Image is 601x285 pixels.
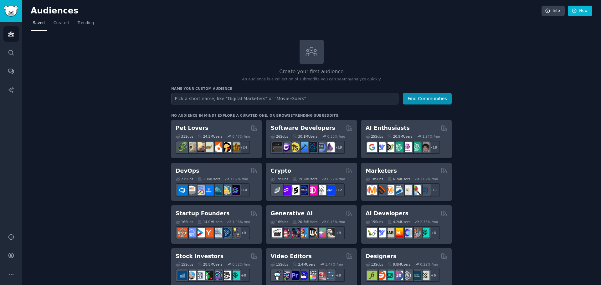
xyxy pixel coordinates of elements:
img: deepdream [290,228,300,237]
img: PetAdvice [221,142,231,152]
div: 4.2M Users [388,220,410,224]
img: dogbreed [230,142,240,152]
span: Saved [33,20,45,26]
div: 15 Sub s [270,262,288,267]
div: 6.7M Users [388,177,410,181]
h2: Startup Founders [176,210,229,217]
div: 18 Sub s [366,177,383,181]
div: 26 Sub s [270,134,288,139]
div: + 9 [332,226,345,239]
img: ValueInvesting [186,271,196,280]
img: azuredevops [177,185,187,195]
img: cockatiel [213,142,222,152]
h2: Marketers [366,167,397,175]
div: 28.8M Users [198,262,222,267]
img: gopro [272,271,282,280]
div: + 9 [237,226,250,239]
div: 21 Sub s [176,177,193,181]
img: defiblockchain [307,185,317,195]
div: + 24 [237,141,250,154]
div: + 8 [332,269,345,282]
img: 0xPolygon [281,185,291,195]
img: DreamBooth [325,228,335,237]
img: dalle2 [281,228,291,237]
img: Forex [195,271,205,280]
div: + 12 [332,183,345,196]
img: userexperience [402,271,412,280]
div: + 11 [427,183,440,196]
img: turtle [204,142,213,152]
img: learnjavascript [290,142,300,152]
div: + 6 [427,269,440,282]
img: chatgpt_prompts_ [411,142,421,152]
div: + 19 [332,141,345,154]
img: GummySearch logo [4,6,18,17]
img: elixir [325,142,335,152]
img: technicalanalysis [230,271,240,280]
img: AItoolsCatalog [385,142,394,152]
div: + 8 [427,226,440,239]
a: Trending [75,18,96,31]
img: Docker_DevOps [195,185,205,195]
img: FluxAI [307,228,317,237]
img: Entrepreneurship [221,228,231,237]
span: Trending [78,20,94,26]
div: 16 Sub s [176,220,193,224]
div: 31 Sub s [176,134,193,139]
div: 13 Sub s [366,262,383,267]
div: + 14 [237,183,250,196]
h2: AI Enthusiasts [366,124,410,132]
img: platformengineering [213,185,222,195]
img: finalcutpro [307,271,317,280]
img: aws_cdk [221,185,231,195]
h2: Generative AI [270,210,313,217]
img: chatgpt_promptDesign [393,142,403,152]
img: Emailmarketing [393,185,403,195]
p: An audience is a collection of subreddits you can search/analyze quickly [171,77,452,82]
img: EntrepreneurRideAlong [177,228,187,237]
div: 0.52 % /mo [232,262,250,267]
img: typography [367,271,377,280]
img: ethfinance [272,185,282,195]
img: logodesign [376,271,386,280]
img: defi_ [325,185,335,195]
img: indiehackers [213,228,222,237]
div: 1.06 % /mo [232,220,250,224]
img: AIDevelopersSociety [420,228,429,237]
div: 1.24 % /mo [422,134,440,139]
img: AskMarketing [385,185,394,195]
h2: Audiences [31,6,542,16]
img: iOSProgramming [299,142,308,152]
div: 16 Sub s [270,220,288,224]
img: GoogleGeminiAI [367,142,377,152]
div: 15 Sub s [176,262,193,267]
img: CryptoNews [316,185,326,195]
h2: Software Developers [270,124,335,132]
a: Curated [51,18,71,31]
img: UXDesign [393,271,403,280]
img: DeepSeek [376,228,386,237]
div: 1.7M Users [198,177,220,181]
img: PlatformEngineers [230,185,240,195]
div: 9.8M Users [388,262,410,267]
img: Youtubevideo [316,271,326,280]
img: csharp [281,142,291,152]
a: trending subreddits [293,114,338,117]
div: 20.5M Users [293,220,317,224]
div: 25 Sub s [366,134,383,139]
img: MistralAI [393,228,403,237]
img: swingtrading [221,271,231,280]
div: No audience in mind? Explore a curated one, or browse . [171,113,340,118]
img: googleads [402,185,412,195]
img: SaaS [186,228,196,237]
div: 20.9M Users [388,134,412,139]
img: reactnative [307,142,317,152]
img: DeepSeek [376,142,386,152]
div: + 18 [427,141,440,154]
button: Find Communities [403,93,452,104]
img: llmops [411,228,421,237]
img: ethstaker [290,185,300,195]
img: growmybusiness [230,228,240,237]
img: DevOpsLinks [204,185,213,195]
input: Pick a short name, like "Digital Marketers" or "Movie-Goers" [171,93,398,104]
